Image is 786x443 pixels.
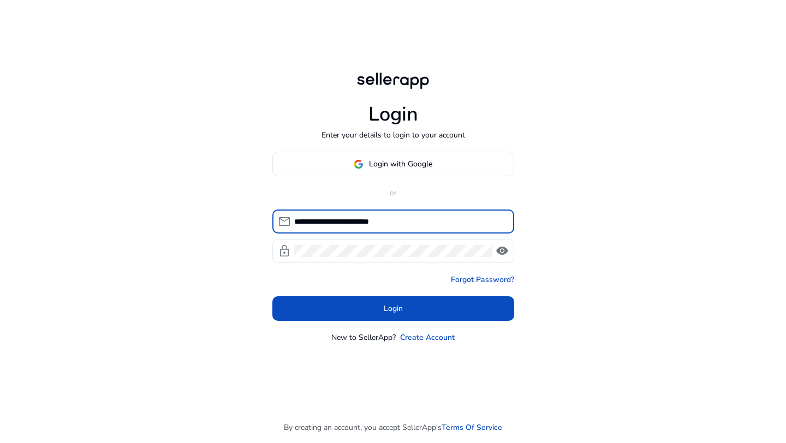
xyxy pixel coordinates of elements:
[368,103,418,126] h1: Login
[331,332,396,343] p: New to SellerApp?
[278,244,291,258] span: lock
[384,303,403,314] span: Login
[451,274,514,285] a: Forgot Password?
[400,332,455,343] a: Create Account
[272,296,514,321] button: Login
[272,152,514,176] button: Login with Google
[369,158,432,170] span: Login with Google
[321,129,465,141] p: Enter your details to login to your account
[354,159,364,169] img: google-logo.svg
[278,215,291,228] span: mail
[442,422,502,433] a: Terms Of Service
[496,244,509,258] span: visibility
[272,187,514,199] p: or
